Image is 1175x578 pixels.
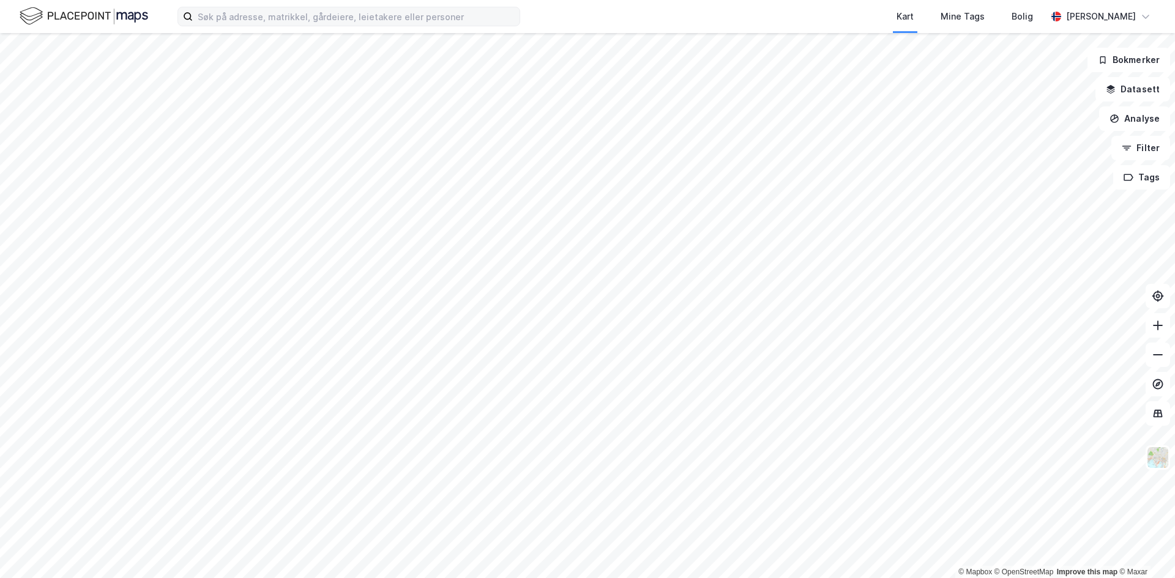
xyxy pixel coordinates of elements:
button: Bokmerker [1087,48,1170,72]
div: Kart [897,9,914,24]
a: OpenStreetMap [994,568,1054,576]
button: Tags [1113,165,1170,190]
input: Søk på adresse, matrikkel, gårdeiere, leietakere eller personer [193,7,520,26]
a: Improve this map [1057,568,1117,576]
button: Datasett [1095,77,1170,102]
div: Kontrollprogram for chat [1114,519,1175,578]
button: Analyse [1099,106,1170,131]
div: [PERSON_NAME] [1066,9,1136,24]
div: Bolig [1012,9,1033,24]
iframe: Chat Widget [1114,519,1175,578]
div: Mine Tags [941,9,985,24]
img: logo.f888ab2527a4732fd821a326f86c7f29.svg [20,6,148,27]
img: Z [1146,446,1169,469]
a: Mapbox [958,568,992,576]
button: Filter [1111,136,1170,160]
